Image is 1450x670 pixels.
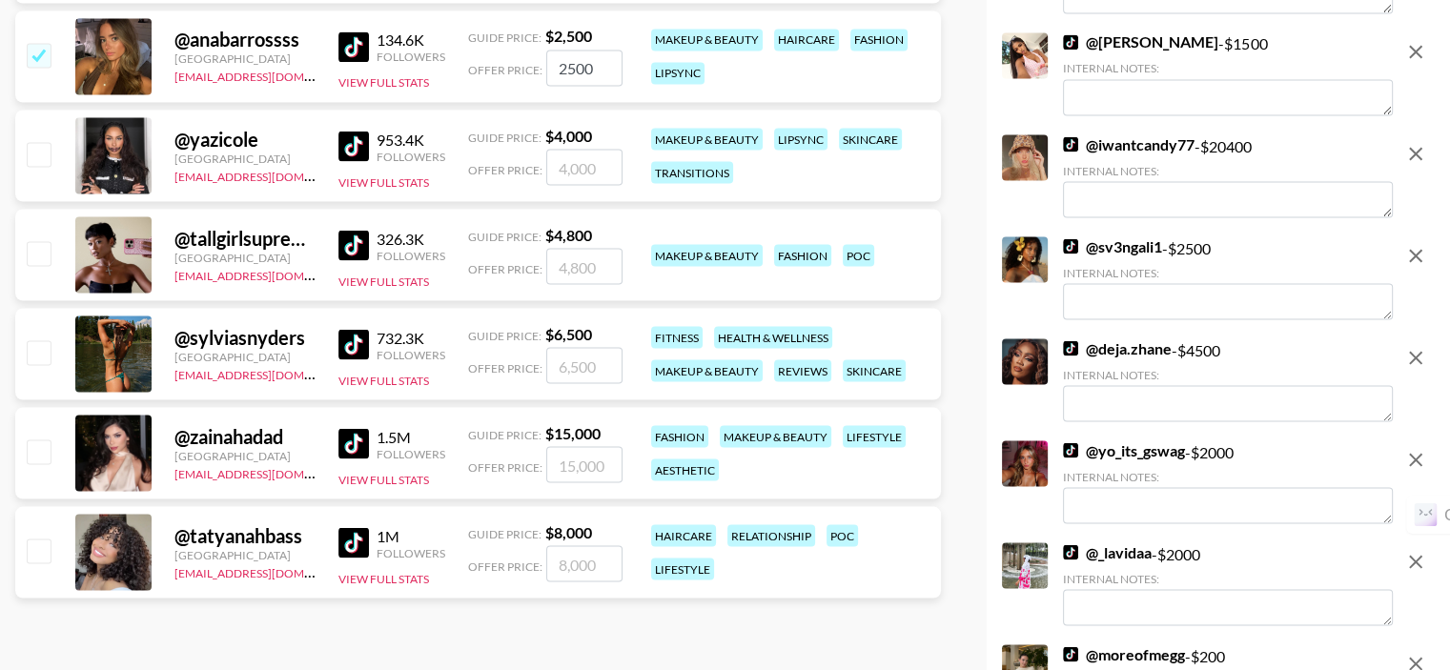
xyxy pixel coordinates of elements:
[1063,265,1393,279] div: Internal Notes:
[651,62,705,84] div: lipsync
[1397,542,1435,580] button: remove
[174,151,316,165] div: [GEOGRAPHIC_DATA]
[338,472,429,486] button: View Full Stats
[1397,134,1435,173] button: remove
[468,459,542,474] span: Offer Price:
[174,325,316,349] div: @ sylviasnyders
[545,522,592,540] strong: $ 8,000
[338,373,429,387] button: View Full Stats
[377,50,445,64] div: Followers
[338,274,429,288] button: View Full Stats
[468,130,541,144] span: Guide Price:
[468,328,541,342] span: Guide Price:
[1063,32,1218,51] a: @[PERSON_NAME]
[1063,440,1393,523] div: - $ 2000
[1063,238,1078,254] img: TikTok
[651,29,763,51] div: makeup & beauty
[377,248,445,262] div: Followers
[1063,440,1185,459] a: @yo_its_gswag
[651,244,763,266] div: makeup & beauty
[377,446,445,460] div: Followers
[468,261,542,275] span: Offer Price:
[1063,646,1078,661] img: TikTok
[1397,32,1435,71] button: remove
[1063,571,1393,585] div: Internal Notes:
[651,458,719,480] div: aesthetic
[843,244,874,266] div: poc
[174,363,366,381] a: [EMAIL_ADDRESS][DOMAIN_NAME]
[377,30,445,50] div: 134.6K
[651,359,763,381] div: makeup & beauty
[1063,134,1195,153] a: @iwantcandy77
[174,28,316,51] div: @ anabarrossss
[174,264,366,282] a: [EMAIL_ADDRESS][DOMAIN_NAME]
[377,328,445,347] div: 732.3K
[651,326,703,348] div: fitness
[338,527,369,558] img: TikTok
[651,524,716,546] div: haircare
[174,66,366,84] a: [EMAIL_ADDRESS][DOMAIN_NAME]
[651,128,763,150] div: makeup & beauty
[774,244,831,266] div: fashion
[546,446,623,482] input: 15,000
[377,149,445,163] div: Followers
[1063,469,1393,483] div: Internal Notes:
[1063,644,1185,663] a: @moreofmegg
[174,523,316,547] div: @ tatyanahbass
[546,545,623,581] input: 8,000
[174,448,316,462] div: [GEOGRAPHIC_DATA]
[1063,236,1162,255] a: @sv3ngali1
[545,27,592,45] strong: $ 2,500
[174,250,316,264] div: [GEOGRAPHIC_DATA]
[338,131,369,161] img: TikTok
[651,425,708,447] div: fashion
[1063,34,1078,50] img: TikTok
[774,29,839,51] div: haircare
[377,545,445,559] div: Followers
[174,462,366,480] a: [EMAIL_ADDRESS][DOMAIN_NAME]
[1063,542,1393,625] div: - $ 2000
[546,347,623,383] input: 6,500
[1063,542,1152,561] a: @_lavidaa
[1063,136,1078,152] img: TikTok
[1063,340,1078,355] img: TikTok
[338,571,429,585] button: View Full Stats
[1063,544,1078,559] img: TikTok
[1063,32,1393,115] div: - $ 1500
[774,359,831,381] div: reviews
[1397,338,1435,376] button: remove
[546,248,623,284] input: 4,800
[338,31,369,62] img: TikTok
[774,128,827,150] div: lipsync
[338,230,369,260] img: TikTok
[827,524,858,546] div: poc
[1397,440,1435,478] button: remove
[174,547,316,561] div: [GEOGRAPHIC_DATA]
[468,360,542,375] span: Offer Price:
[1063,163,1393,177] div: Internal Notes:
[1063,134,1393,217] div: - $ 20400
[174,561,366,579] a: [EMAIL_ADDRESS][DOMAIN_NAME]
[850,29,908,51] div: fashion
[377,130,445,149] div: 953.4K
[468,526,541,540] span: Guide Price:
[839,128,902,150] div: skincare
[174,127,316,151] div: @ yazicole
[1063,61,1393,75] div: Internal Notes:
[1063,338,1393,421] div: - $ 4500
[1063,236,1393,319] div: - $ 2500
[338,174,429,189] button: View Full Stats
[546,50,623,86] input: 2,500
[651,558,714,579] div: lifestyle
[545,126,592,144] strong: $ 4,000
[1397,236,1435,274] button: remove
[174,424,316,448] div: @ zainahadad
[720,425,831,447] div: makeup & beauty
[377,526,445,545] div: 1M
[468,558,542,573] span: Offer Price:
[468,229,541,243] span: Guide Price:
[468,30,541,45] span: Guide Price:
[714,326,832,348] div: health & wellness
[468,427,541,441] span: Guide Price:
[1063,367,1393,381] div: Internal Notes:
